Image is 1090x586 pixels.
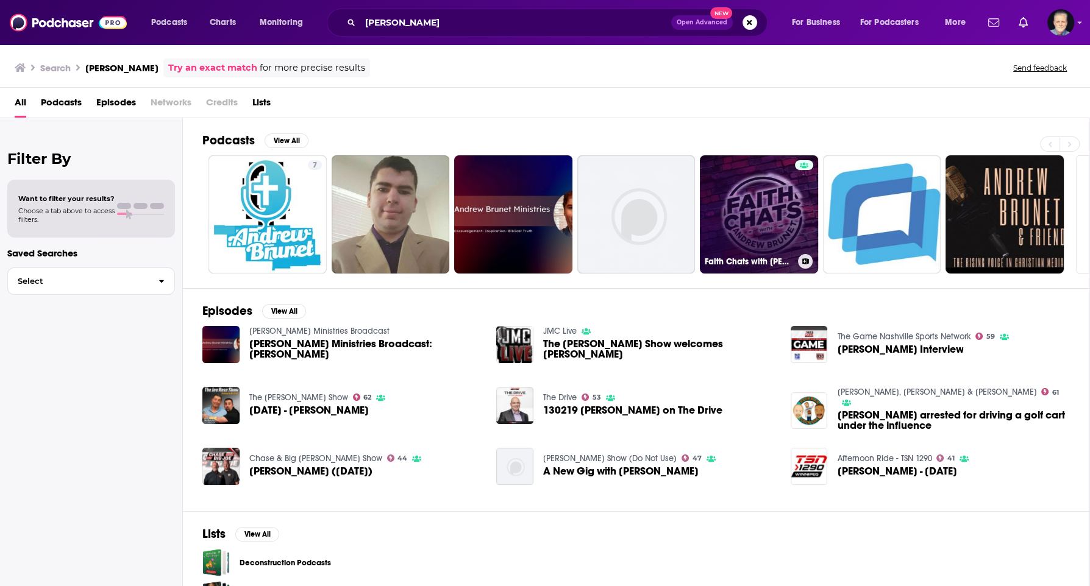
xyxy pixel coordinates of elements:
span: [DATE] - [PERSON_NAME] [249,405,369,415]
span: 41 [947,456,955,461]
a: Chase & Big Joe Show [249,453,382,464]
a: The Game Nashville Sports Network [837,331,971,342]
span: Open Advanced [677,19,727,26]
a: The Joe Rose Show [249,392,348,403]
a: Andrew Brunette (1-18-24) [249,466,372,476]
img: Andrew Brunette Interview [791,326,828,363]
span: 62 [363,395,371,400]
span: Charts [210,14,236,31]
a: A New Gig with Andrew Brunette [543,466,699,476]
button: View All [265,133,308,148]
img: Andrew Brunet Ministries Broadcast: David Vanderpool [202,326,240,363]
a: Deconstruction Podcasts [240,556,331,570]
span: New [710,7,732,19]
a: Afternoon Ride - TSN 1290 [837,453,931,464]
a: Charts [202,13,243,32]
button: open menu [936,13,981,32]
a: Faith Chats with [PERSON_NAME] [700,155,818,274]
a: 03-11-2022 - Andrew Brunette [249,405,369,415]
a: 61 [1041,388,1059,395]
button: open menu [251,13,319,32]
a: JMC Live [543,326,577,336]
img: 03-11-2022 - Andrew Brunette [202,387,240,424]
a: 59 [975,333,995,340]
span: Podcasts [151,14,187,31]
h2: Filter By [7,150,175,168]
span: [PERSON_NAME] arrested for driving a golf cart under the influence [837,410,1070,431]
a: Andrew Brunette - April 10, 2018 [791,448,828,485]
span: Want to filter your results? [18,194,115,203]
img: The Andrew Brunet Show welcomes Jeremy Caverley [496,326,533,363]
span: For Podcasters [860,14,919,31]
a: 7 [208,155,327,274]
a: 7 [308,160,322,170]
a: Hochman, Crowder & Solana [837,387,1036,397]
a: The Drive [543,392,577,403]
a: Marek Show (Do Not Use) [543,453,677,464]
input: Search podcasts, credits, & more... [360,13,671,32]
button: open menu [143,13,203,32]
a: Show notifications dropdown [983,12,1004,33]
img: User Profile [1047,9,1074,36]
span: [PERSON_NAME] Interview [837,344,963,355]
div: Search podcasts, credits, & more... [338,9,779,37]
a: 62 [353,394,372,401]
a: ListsView All [202,526,279,542]
span: [PERSON_NAME] Ministries Broadcast: [PERSON_NAME] [249,339,482,359]
a: All [15,93,26,118]
span: 130219 [PERSON_NAME] on The Drive [543,405,722,415]
a: 53 [582,394,601,401]
span: Choose a tab above to access filters. [18,207,115,224]
h3: Search [40,62,71,74]
span: For Business [792,14,840,31]
span: 61 [1052,390,1059,395]
h2: Episodes [202,303,252,319]
span: Credits [206,93,238,118]
a: Lists [252,93,271,118]
span: Networks [151,93,191,118]
button: Open AdvancedNew [671,15,733,30]
img: A New Gig with Andrew Brunette [496,448,533,485]
a: Andrew Brunet Ministries Broadcast [249,326,390,336]
button: Select [7,267,175,295]
a: Podcasts [41,93,82,118]
a: 130219 Andrew Brunette on The Drive [543,405,722,415]
h2: Podcasts [202,133,255,148]
span: The [PERSON_NAME] Show welcomes [PERSON_NAME] [543,339,776,359]
span: Logged in as JonesLiterary [1047,9,1074,36]
a: Episodes [96,93,136,118]
a: The Andrew Brunet Show welcomes Jeremy Caverley [543,339,776,359]
a: Try an exact match [168,61,257,75]
a: EpisodesView All [202,303,306,319]
a: 47 [682,454,702,462]
span: 47 [693,456,702,461]
span: More [945,14,966,31]
a: Andrew Brunette - April 10, 2018 [837,466,956,476]
span: [PERSON_NAME] ([DATE]) [249,466,372,476]
a: Andrew Brunet Ministries Broadcast: David Vanderpool [249,339,482,359]
h3: Faith Chats with [PERSON_NAME] [705,256,793,267]
h3: [PERSON_NAME] [85,62,159,74]
a: Andrew Brunette arrested for driving a golf cart under the influence [837,410,1070,431]
button: open menu [783,13,855,32]
span: [PERSON_NAME] - [DATE] [837,466,956,476]
span: 53 [593,395,601,400]
img: Podchaser - Follow, Share and Rate Podcasts [10,11,127,34]
button: open menu [852,13,936,32]
span: 7 [313,160,317,172]
button: Show profile menu [1047,9,1074,36]
img: Andrew Brunette arrested for driving a golf cart under the influence [791,392,828,429]
span: Select [8,277,149,285]
a: Deconstruction Podcasts [202,549,230,576]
